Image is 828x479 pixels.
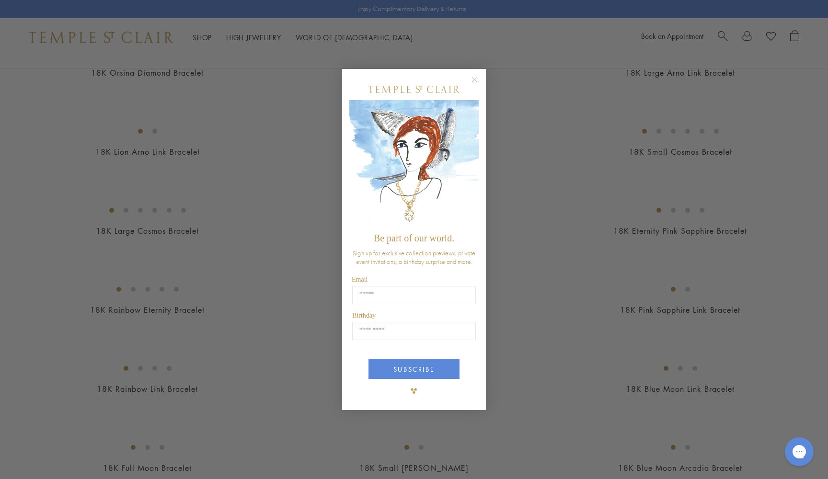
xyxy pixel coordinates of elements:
img: TSC [404,381,424,400]
span: Birthday [352,312,376,319]
iframe: Gorgias live chat messenger [780,434,818,469]
span: Email [352,276,368,283]
button: SUBSCRIBE [368,359,460,379]
button: Close dialog [473,79,485,91]
img: c4a9eb12-d91a-4d4a-8ee0-386386f4f338.jpeg [349,100,479,228]
input: Email [352,286,476,304]
span: Be part of our world. [374,233,454,243]
span: Sign up for exclusive collection previews, private event invitations, a birthday surprise and more. [353,249,475,266]
img: Temple St. Clair [368,86,460,93]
